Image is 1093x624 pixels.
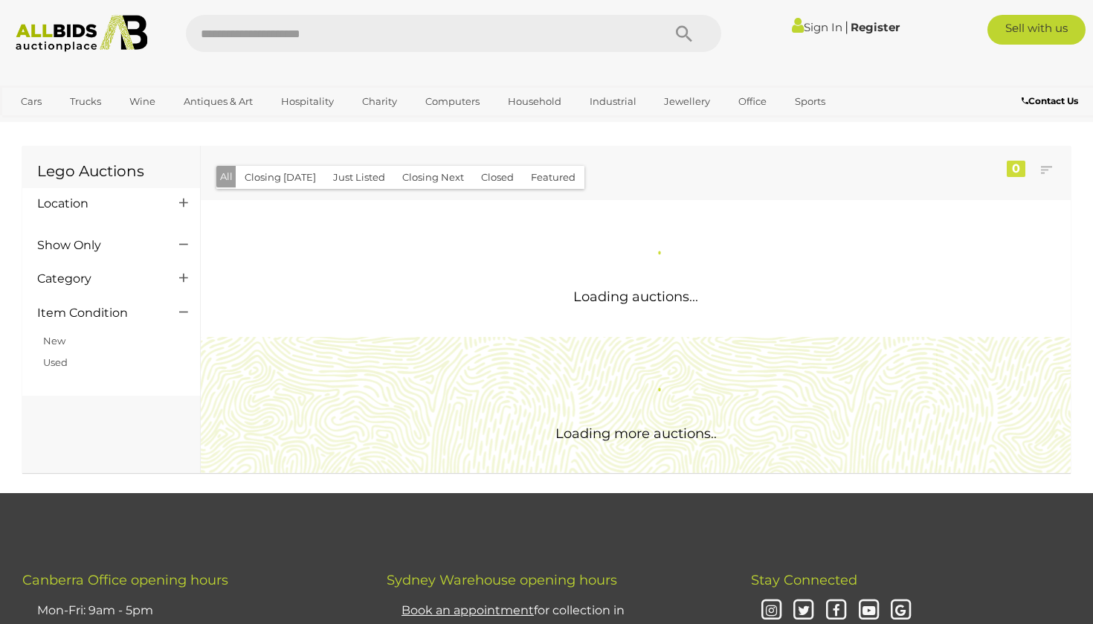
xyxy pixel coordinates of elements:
a: Trucks [60,89,111,114]
a: Cars [11,89,51,114]
button: Closing Next [393,166,473,189]
a: Jewellery [654,89,720,114]
i: Facebook [823,598,849,624]
i: Instagram [758,598,784,624]
i: Twitter [791,598,817,624]
span: Loading auctions... [573,289,698,305]
button: Search [647,15,721,52]
a: Charity [352,89,407,114]
i: Google [889,598,915,624]
a: Computers [416,89,489,114]
h4: Location [37,197,157,210]
a: Industrial [580,89,646,114]
span: | [845,19,848,35]
span: Stay Connected [751,572,857,588]
a: Contact Us [1022,93,1082,109]
span: Loading more auctions.. [555,425,717,442]
a: Antiques & Art [174,89,262,114]
h4: Show Only [37,239,157,252]
button: Just Listed [324,166,394,189]
b: Contact Us [1022,95,1078,106]
a: Wine [120,89,165,114]
button: Closing [DATE] [236,166,325,189]
button: All [216,166,236,187]
a: Used [43,356,68,368]
a: Sell with us [987,15,1086,45]
a: Household [498,89,571,114]
a: [GEOGRAPHIC_DATA] [11,114,136,138]
button: Featured [522,166,584,189]
button: Closed [472,166,523,189]
h4: Category [37,272,157,286]
i: Youtube [856,598,882,624]
a: Sign In [792,20,842,34]
h4: Item Condition [37,306,157,320]
a: Register [851,20,900,34]
a: New [43,335,65,347]
a: Hospitality [271,89,344,114]
a: Sports [785,89,835,114]
div: 0 [1007,161,1025,177]
span: Sydney Warehouse opening hours [387,572,617,588]
u: Book an appointment [402,603,534,617]
span: Canberra Office opening hours [22,572,228,588]
h1: Lego Auctions [37,163,185,179]
a: Office [729,89,776,114]
img: Allbids.com.au [8,15,155,52]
